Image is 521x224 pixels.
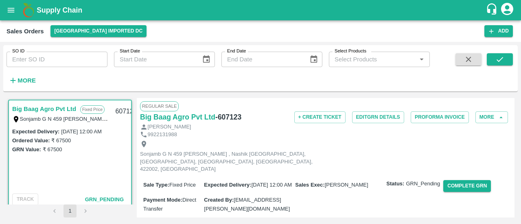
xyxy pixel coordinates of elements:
[148,131,177,139] p: 9922131988
[7,74,38,87] button: More
[85,196,124,202] span: GRN_Pending
[12,146,41,152] label: GRN Value:
[61,128,101,135] label: [DATE] 12:00 AM
[80,105,105,114] p: Fixed Price
[50,25,147,37] button: Select DC
[63,204,77,217] button: page 1
[204,197,234,203] label: Created By :
[2,1,20,20] button: open drawer
[411,111,469,123] button: Proforma Invoice
[7,26,44,37] div: Sales Orders
[215,111,241,123] h6: - 607123
[199,52,214,67] button: Choose date
[140,150,323,173] p: Sonjamb G N 459 [PERSON_NAME] , Nashik [GEOGRAPHIC_DATA], [GEOGRAPHIC_DATA], [GEOGRAPHIC_DATA], [...
[295,182,324,188] label: Sales Exec :
[20,2,37,18] img: logo
[306,52,322,67] button: Choose date
[325,182,368,188] span: [PERSON_NAME]
[227,48,246,54] label: End Date
[20,115,437,122] label: Sonjamb G N 459 [PERSON_NAME] , Nashik [GEOGRAPHIC_DATA], [GEOGRAPHIC_DATA], [GEOGRAPHIC_DATA], [...
[110,102,142,121] div: 607123
[443,180,491,192] button: Complete GRN
[335,48,366,54] label: Select Products
[221,52,303,67] input: End Date
[352,111,404,123] button: EditGRN Details
[140,101,179,111] span: Regular Sale
[114,52,195,67] input: Start Date
[169,182,196,188] span: Fixed Price
[51,137,71,144] label: ₹ 67500
[204,197,290,212] span: [EMAIL_ADDRESS][PERSON_NAME][DOMAIN_NAME]
[47,204,93,217] nav: pagination navigation
[18,77,36,84] strong: More
[143,182,169,188] label: Sale Type :
[252,182,292,188] span: [DATE] 12:00 AM
[37,4,486,16] a: Supply Chain
[120,48,140,54] label: Start Date
[12,104,76,114] a: Big Baag Agro Pvt Ltd
[204,182,251,188] label: Expected Delivery :
[331,54,414,65] input: Select Products
[148,123,191,131] p: [PERSON_NAME]
[294,111,346,123] button: + Create Ticket
[386,180,404,188] label: Status:
[500,2,514,19] div: account of current user
[143,197,182,203] label: Payment Mode :
[140,111,215,123] a: Big Baag Agro Pvt Ltd
[486,3,500,17] div: customer-support
[12,128,59,135] label: Expected Delivery :
[406,180,440,188] span: GRN_Pending
[475,111,508,123] button: More
[416,54,427,65] button: Open
[7,52,107,67] input: Enter SO ID
[43,146,62,152] label: ₹ 67500
[37,6,82,14] b: Supply Chain
[484,25,513,37] button: Add
[12,137,50,144] label: Ordered Value:
[12,48,24,54] label: SO ID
